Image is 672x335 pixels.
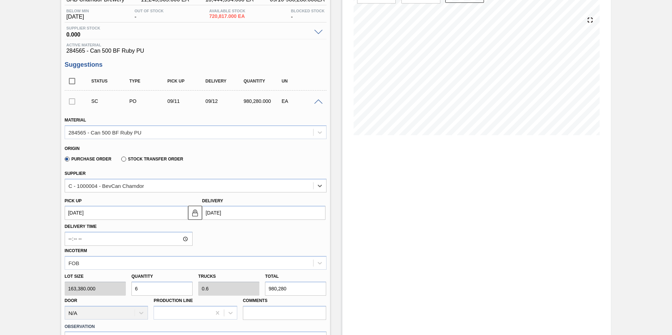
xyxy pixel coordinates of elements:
div: - [289,9,327,20]
div: EA [280,98,322,104]
label: Door [65,298,77,303]
label: Purchase Order [65,157,111,162]
div: 284565 - Can 500 BF Ruby PU [69,129,142,135]
label: Trucks [198,274,216,279]
h3: Suggestions [65,61,327,68]
span: Below Min [66,9,89,13]
div: Suggestion Created [90,98,132,104]
div: Pick up [166,79,208,84]
span: Supplier Stock [66,26,311,30]
input: mm/dd/yyyy [202,206,325,220]
label: Pick up [65,198,82,203]
label: Material [65,118,86,123]
div: UN [280,79,322,84]
label: Quantity [131,274,153,279]
div: FOB [69,260,79,266]
span: 720,817.000 EA [209,14,245,19]
span: [DATE] [66,14,89,20]
span: 284565 - Can 500 BF Ruby PU [66,48,325,54]
div: Purchase order [128,98,170,104]
label: Total [265,274,279,279]
label: Supplier [65,171,86,176]
span: Available Stock [209,9,245,13]
label: Origin [65,146,80,151]
label: Observation [65,322,327,332]
div: - [133,9,166,20]
label: Comments [243,296,327,306]
img: locked [191,209,199,217]
div: 09/12/2025 [204,98,246,104]
input: mm/dd/yyyy [65,206,188,220]
button: locked [188,206,202,220]
div: 09/11/2025 [166,98,208,104]
div: 980,280.000 [242,98,284,104]
div: Status [90,79,132,84]
label: Production Line [154,298,193,303]
label: Stock Transfer Order [121,157,183,162]
div: Delivery [204,79,246,84]
label: Delivery Time [65,222,193,232]
span: Blocked Stock [291,9,325,13]
span: Active Material [66,43,325,47]
div: Quantity [242,79,284,84]
label: Delivery [202,198,223,203]
div: C - 1000004 - BevCan Chamdor [69,183,144,189]
label: Incoterm [65,248,87,253]
div: Type [128,79,170,84]
span: Out Of Stock [135,9,164,13]
label: Lot size [65,271,126,282]
span: 0.000 [66,30,311,37]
